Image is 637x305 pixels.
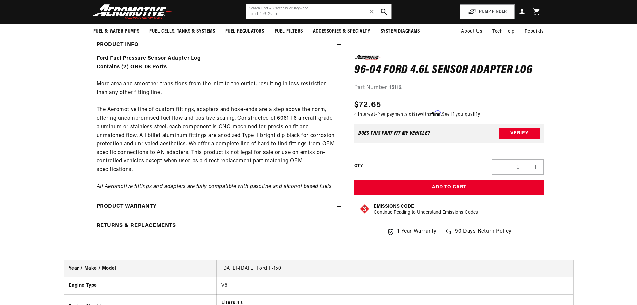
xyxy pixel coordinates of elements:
[64,277,217,294] th: Engine Type
[374,204,478,216] button: Emissions CodeContinue Reading to Understand Emissions Codes
[270,24,308,40] summary: Fuel Filters
[354,65,544,76] h1: 96-04 Ford 4.6L Sensor Adapter Log
[377,4,391,19] button: search button
[93,35,341,55] summary: Product Info
[354,84,544,92] div: Part Number:
[149,28,215,35] span: Fuel Cells, Tanks & Systems
[359,204,370,214] img: Emissions code
[93,28,140,35] span: Fuel & Water Pumps
[217,277,573,294] td: V8
[93,197,341,216] summary: Product warranty
[376,24,425,40] summary: System Diagrams
[354,180,544,196] button: Add to Cart
[97,222,176,230] h2: Returns & replacements
[387,227,436,236] a: 1 Year Warranty
[220,24,270,40] summary: Fuel Regulators
[374,204,414,209] strong: Emissions Code
[442,112,480,117] a: See if you qualify - Learn more about Affirm Financing (opens in modal)
[354,111,480,118] p: 4 interest-free payments of with .
[225,28,264,35] span: Fuel Regulators
[93,216,341,236] summary: Returns & replacements
[313,28,370,35] span: Accessories & Specialty
[461,29,482,34] span: About Us
[144,24,220,40] summary: Fuel Cells, Tanks & Systems
[275,28,303,35] span: Fuel Filters
[444,227,512,243] a: 90 Days Return Policy
[246,4,391,19] input: Search by Part Number, Category or Keyword
[520,24,549,40] summary: Rebuilds
[64,260,217,277] th: Year / Make / Model
[97,56,201,70] strong: Ford Fuel Pressure Sensor Adapter Log Contains (2) ORB-08 Ports
[499,128,540,139] button: Verify
[369,6,375,17] span: ✕
[91,4,174,20] img: Aeromotive
[455,227,512,243] span: 90 Days Return Policy
[456,24,487,40] a: About Us
[429,111,441,116] span: Affirm
[389,85,402,90] strong: 15112
[217,260,573,277] td: [DATE]-[DATE] Ford F-150
[460,4,515,19] button: PUMP FINDER
[97,202,157,211] h2: Product warranty
[354,163,363,169] label: QTY
[525,28,544,35] span: Rebuilds
[381,28,420,35] span: System Diagrams
[97,41,139,49] h2: Product Info
[492,28,514,35] span: Tech Help
[374,210,478,216] p: Continue Reading to Understand Emissions Codes
[308,24,376,40] summary: Accessories & Specialty
[487,24,519,40] summary: Tech Help
[93,54,341,192] div: More area and smoother transitions from the inlet to the outlet, resulting in less restriction th...
[397,227,436,236] span: 1 Year Warranty
[413,112,420,117] span: $19
[97,184,333,189] em: All Aeromotive fittings and adapters are fully compatible with gasoline and alcohol based fuels.
[88,24,145,40] summary: Fuel & Water Pumps
[354,99,381,111] span: $72.65
[358,131,430,136] div: Does This part fit My vehicle?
